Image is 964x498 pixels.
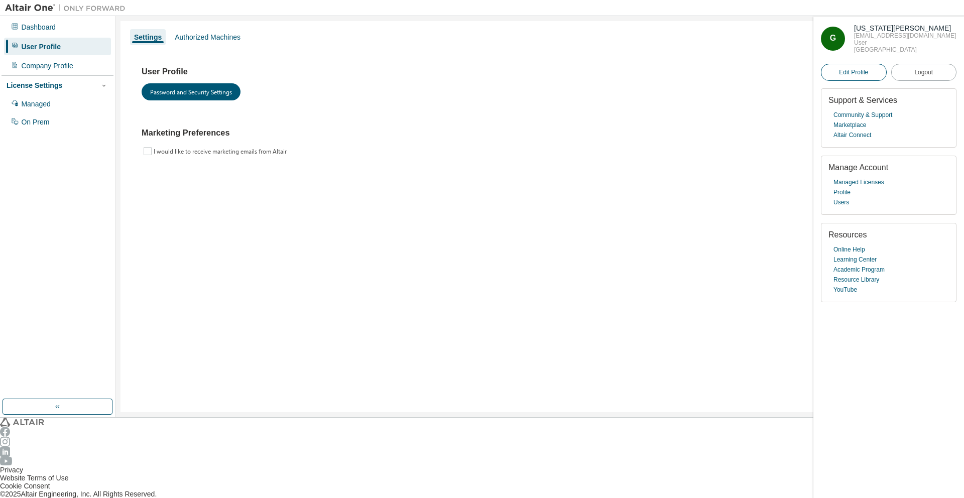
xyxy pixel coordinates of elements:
a: Academic Program [833,265,885,275]
div: User [854,39,956,46]
div: [EMAIL_ADDRESS][DOMAIN_NAME] [854,32,956,39]
span: G [830,34,836,42]
div: Authorized Machines [175,33,240,41]
div: Company Profile [21,62,73,70]
div: User Profile [21,43,61,51]
div: Georgia Iferi [854,24,956,32]
div: On Prem [21,118,49,126]
div: Dashboard [21,23,56,31]
a: Altair Connect [833,130,871,140]
h3: Marketing Preferences [142,129,938,137]
a: Edit Profile [821,64,887,81]
a: YouTube [833,285,857,295]
span: Manage Account [828,163,888,172]
div: Managed [21,100,50,108]
span: Logout [914,68,933,76]
a: Profile [833,187,851,197]
span: Resources [828,230,867,239]
span: Edit Profile [839,68,868,76]
a: Users [833,197,849,207]
img: Altair One [5,3,131,13]
button: Password and Security Settings [142,83,240,100]
a: Managed Licenses [833,177,884,187]
div: [GEOGRAPHIC_DATA] [854,46,956,53]
a: Marketplace [833,120,866,130]
div: License Settings [7,81,62,89]
h3: User Profile [142,67,938,75]
span: Support & Services [828,96,897,104]
label: I would like to receive marketing emails from Altair [154,145,289,157]
a: Learning Center [833,255,877,265]
div: Settings [134,33,162,41]
a: Resource Library [833,275,879,285]
button: Logout [891,64,957,81]
a: Community & Support [833,110,892,120]
a: Online Help [833,244,865,255]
